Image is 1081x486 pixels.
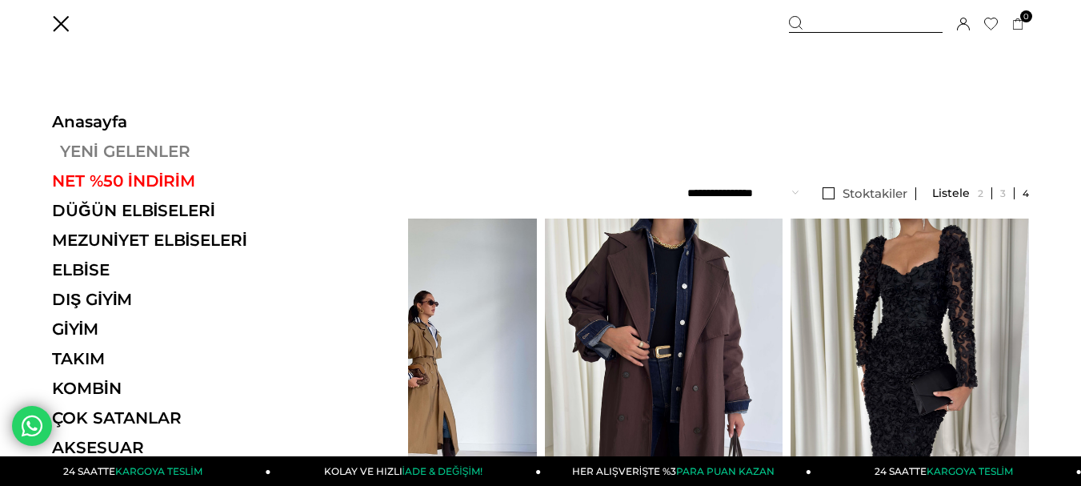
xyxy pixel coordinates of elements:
a: KOMBİN [52,379,272,398]
a: AKSESUAR [52,438,272,457]
a: HER ALIŞVERİŞTE %3PARA PUAN KAZAN [541,456,811,486]
a: DIŞ GİYİM [52,290,272,309]
a: YENİ GELENLER [52,142,272,161]
a: 24 SAATTEKARGOYA TESLİM [1,456,271,486]
a: ELBİSE [52,260,272,279]
a: Anasayfa [52,112,272,131]
a: GİYİM [52,319,272,339]
a: NET %50 İNDİRİM [52,171,272,191]
a: 0 [1012,18,1024,30]
span: Stoktakiler [843,186,907,201]
span: KARGOYA TESLİM [115,465,202,477]
a: ÇOK SATANLAR [52,408,272,428]
span: 0 [1020,10,1032,22]
a: KOLAY VE HIZLIİADE & DEĞİŞİM! [271,456,542,486]
span: KARGOYA TESLİM [927,465,1013,477]
span: PARA PUAN KAZAN [676,465,775,477]
a: TAKIM [52,349,272,368]
a: Stoktakiler [815,187,916,200]
a: MEZUNİYET ELBİSELERİ [52,231,272,250]
span: İADE & DEĞİŞİM! [402,465,482,477]
a: DÜĞÜN ELBİSELERİ [52,201,272,220]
